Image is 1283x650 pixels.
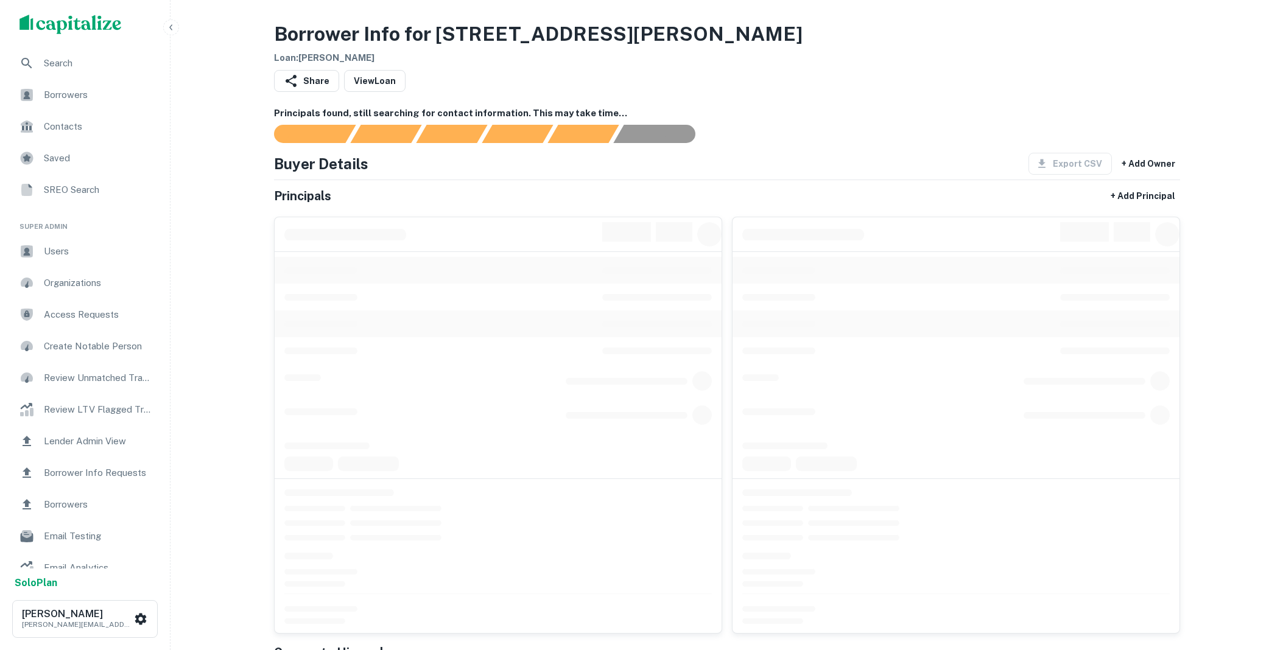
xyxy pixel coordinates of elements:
[10,144,160,173] a: Saved
[10,490,160,519] a: Borrowers
[10,458,160,488] a: Borrower Info Requests
[44,276,153,290] span: Organizations
[416,125,487,143] div: Documents found, AI parsing details...
[10,332,160,361] a: Create Notable Person
[547,125,619,143] div: Principals found, still searching for contact information. This may take time...
[44,402,153,417] span: Review LTV Flagged Transactions
[274,19,803,49] h3: Borrower Info for [STREET_ADDRESS][PERSON_NAME]
[44,339,153,354] span: Create Notable Person
[10,300,160,329] a: Access Requests
[44,88,153,102] span: Borrowers
[19,15,122,34] img: capitalize-logo.png
[10,207,160,237] li: Super Admin
[10,175,160,204] a: SREO Search
[10,553,160,582] a: Email Analytics
[44,497,153,512] span: Borrowers
[15,576,57,590] a: SoloPlan
[44,529,153,543] span: Email Testing
[44,307,153,322] span: Access Requests
[44,434,153,449] span: Lender Admin View
[482,125,553,143] div: Principals found, AI now looking for contact information...
[10,237,160,266] a: Users
[12,600,158,638] button: [PERSON_NAME][PERSON_NAME][EMAIL_ADDRESS][DOMAIN_NAME]
[15,577,57,589] strong: Solo Plan
[10,80,160,110] a: Borrowers
[44,151,153,166] span: Saved
[44,119,153,134] span: Contacts
[44,466,153,480] span: Borrower Info Requests
[10,363,160,393] a: Review Unmatched Transactions
[44,244,153,259] span: Users
[10,268,160,298] a: Organizations
[44,183,153,197] span: SREO Search
[10,427,160,456] a: Lender Admin View
[274,51,803,65] h6: Loan : [PERSON_NAME]
[44,371,153,385] span: Review Unmatched Transactions
[10,522,160,551] a: Email Testing
[259,125,351,143] div: Sending borrower request to AI...
[10,112,160,141] a: Contacts
[22,609,132,619] h6: [PERSON_NAME]
[274,153,368,175] h4: Buyer Details
[350,125,421,143] div: Your request is received and processing...
[274,187,331,205] h5: Principals
[22,619,132,630] p: [PERSON_NAME][EMAIL_ADDRESS][DOMAIN_NAME]
[274,70,339,92] button: Share
[614,125,710,143] div: AI fulfillment process complete.
[1106,185,1180,207] button: + Add Principal
[1117,153,1180,175] button: + Add Owner
[10,49,160,78] a: Search
[10,395,160,424] a: Review LTV Flagged Transactions
[44,561,153,575] span: Email Analytics
[344,70,406,92] a: ViewLoan
[44,56,153,71] span: Search
[274,107,1180,121] h6: Principals found, still searching for contact information. This may take time...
